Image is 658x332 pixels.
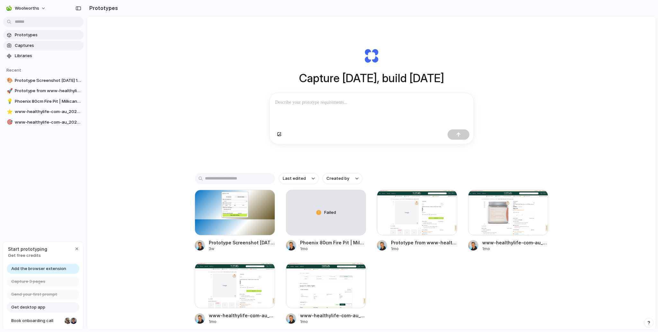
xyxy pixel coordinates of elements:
div: Christian Iacullo [70,317,77,325]
h1: Capture [DATE], build [DATE] [299,70,444,87]
a: www-healthylife-com-au_2025-08-01T10-07www-healthylife-com-au_2025-08-01T10-071mo [195,263,275,325]
span: woolworths [15,5,39,12]
a: www-healthylife-com-au_2025-07-30T04-21www-healthylife-com-au_2025-07-30T04-211mo [286,263,366,325]
div: 🎨 [7,77,11,84]
div: ⭐ [7,108,11,116]
span: Get free credits [8,252,47,259]
div: www-healthylife-com-au_2025-07-28T22-55 [482,239,548,246]
span: www-healthylife-com-au_2025-08-01T10-07 [15,109,81,115]
div: Prototype from www-healthylife-com-au_2025-08-01T10-07 [391,239,457,246]
div: 3w [209,246,275,252]
div: 1mo [300,246,366,252]
a: Captures [3,41,84,50]
div: 🎯 [7,118,11,126]
span: Prototype from www-healthylife-com-au_2025-08-01T10-07 [15,88,81,94]
a: FailedPhoenix 80cm Fire Pit | Milkcan Outdoor Products1mo [286,190,366,252]
h2: Prototypes [87,4,118,12]
span: Last edited [283,175,306,182]
div: www-healthylife-com-au_2025-08-01T10-07 [209,312,275,319]
a: Prototype from www-healthylife-com-au_2025-08-01T10-07Prototype from www-healthylife-com-au_2025-... [377,190,457,252]
button: 🎯 [6,119,12,126]
span: Book onboarding call [11,318,62,324]
div: 1mo [482,246,548,252]
div: 1mo [209,319,275,325]
button: woolworths [3,3,49,13]
a: Libraries [3,51,84,61]
span: Phoenix 80cm Fire Pit | Milkcan Outdoor Products [15,98,81,105]
button: 🎨 [6,77,12,84]
button: ⭐ [6,109,12,115]
a: 💡Phoenix 80cm Fire Pit | Milkcan Outdoor Products [3,97,84,106]
div: Nicole Kubica [64,317,72,325]
a: 🎯www-healthylife-com-au_2025-07-30T04-21 [3,118,84,127]
span: Failed [324,209,336,216]
button: Created by [323,173,362,184]
a: Prototype Screenshot 2025-08-20 at 19.50.52@2x.pngPrototype Screenshot [DATE] 19.50.52@2x.png3w [195,190,275,252]
button: 💡 [6,98,12,105]
span: Prototype Screenshot [DATE] 19.50.52@2x.png [15,77,81,84]
span: Captures [15,42,81,49]
div: www-healthylife-com-au_2025-07-30T04-21 [300,312,366,319]
span: Libraries [15,53,81,59]
a: 🎨Prototype Screenshot [DATE] 19.50.52@2x.png [3,76,84,85]
div: 🚀 [7,87,11,95]
span: Prototypes [15,32,81,38]
a: Book onboarding call [7,316,79,326]
a: Prototypes [3,30,84,40]
span: Send your first prompt [11,291,57,298]
a: Get desktop app [7,302,79,312]
span: Capture 3 pages [11,278,45,285]
button: 🚀 [6,88,12,94]
span: Start prototyping [8,246,47,252]
span: www-healthylife-com-au_2025-07-30T04-21 [15,119,81,126]
div: Prototype Screenshot [DATE] 19.50.52@2x.png [209,239,275,246]
a: ⭐www-healthylife-com-au_2025-08-01T10-07 [3,107,84,117]
span: Get desktop app [11,304,45,310]
span: Created by [326,175,349,182]
span: Recent [6,67,21,73]
div: 1mo [391,246,457,252]
a: www-healthylife-com-au_2025-07-28T22-55www-healthylife-com-au_2025-07-28T22-551mo [468,190,548,252]
button: Last edited [279,173,319,184]
div: Phoenix 80cm Fire Pit | Milkcan Outdoor Products [300,239,366,246]
div: 1mo [300,319,366,325]
span: Add the browser extension [11,266,66,272]
a: Add the browser extension [7,264,79,274]
div: 💡 [7,98,11,105]
a: 🚀Prototype from www-healthylife-com-au_2025-08-01T10-07 [3,86,84,96]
